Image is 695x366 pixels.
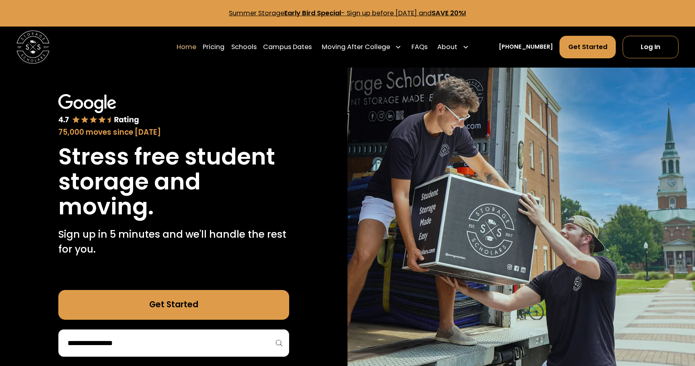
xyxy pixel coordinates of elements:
a: Get Started [559,36,616,58]
a: Get Started [58,290,289,320]
div: Moving After College [322,42,390,52]
div: Moving After College [318,35,405,58]
strong: SAVE 20%! [432,8,466,18]
a: Pricing [203,35,224,58]
a: home [16,31,49,64]
img: Storage Scholars main logo [16,31,49,64]
a: FAQs [411,35,428,58]
a: Summer StorageEarly Bird Special- Sign up before [DATE] andSAVE 20%! [229,8,466,18]
p: Sign up in 5 minutes and we'll handle the rest for you. [58,227,289,257]
a: Schools [231,35,257,58]
a: [PHONE_NUMBER] [499,43,553,51]
a: Campus Dates [263,35,312,58]
div: About [437,42,457,52]
h1: Stress free student storage and moving. [58,144,289,219]
div: 75,000 moves since [DATE] [58,127,289,138]
a: Log In [623,36,679,58]
img: Google 4.7 star rating [58,94,139,125]
strong: Early Bird Special [284,8,341,18]
a: Home [177,35,196,58]
div: About [434,35,472,58]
